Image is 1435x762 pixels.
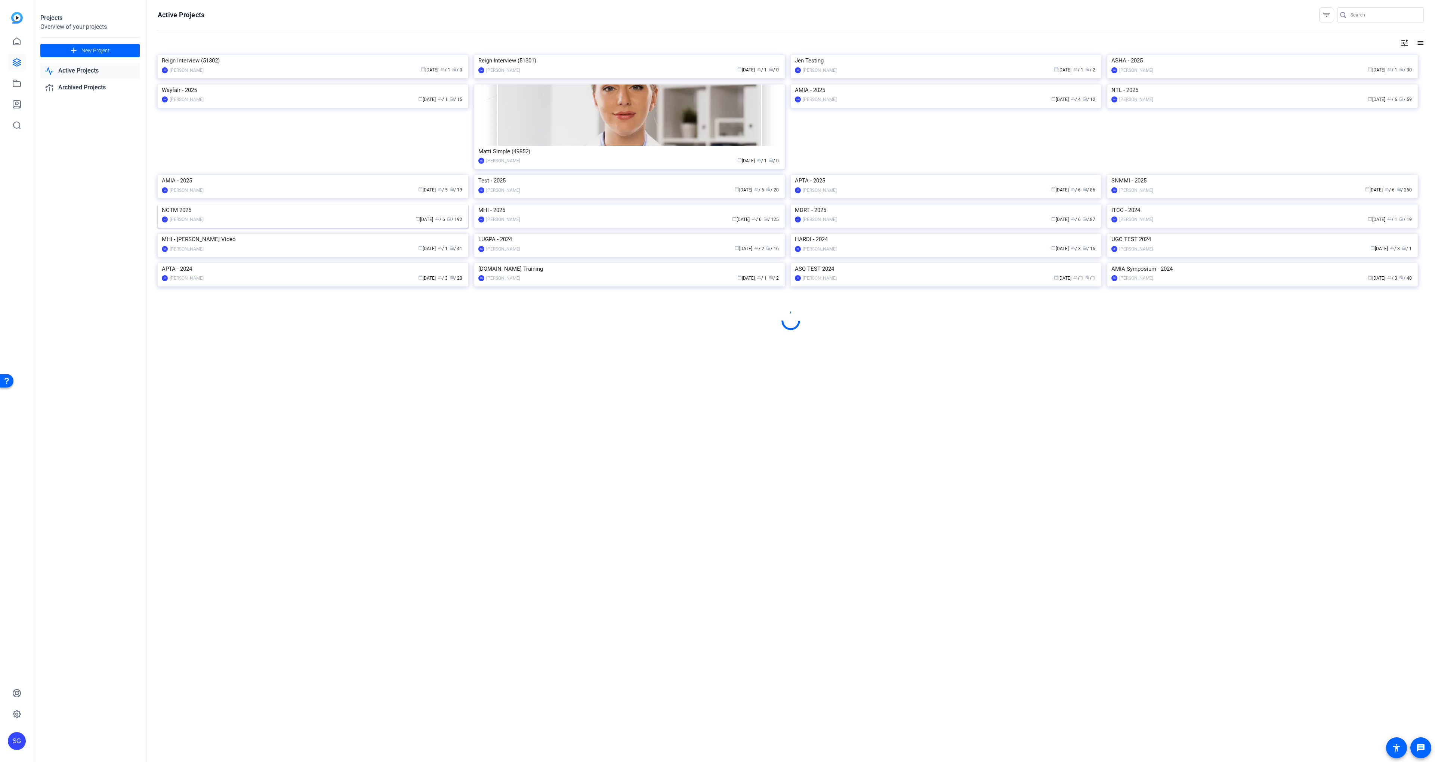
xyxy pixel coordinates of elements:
div: MHI - 2025 [478,205,781,216]
span: group [435,216,439,221]
span: [DATE] [1368,276,1385,281]
span: / 6 [754,187,764,193]
div: HDV [795,96,801,102]
span: group [1387,275,1392,280]
span: / 4 [1071,97,1081,102]
span: / 1 [440,67,450,73]
div: MHI - [PERSON_NAME] Video [162,234,464,245]
span: radio [450,187,454,191]
span: / 1 [1387,67,1397,73]
div: Test - 2025 [478,175,781,186]
div: [PERSON_NAME] [803,187,837,194]
span: calendar_today [418,187,423,191]
div: [PERSON_NAME] [803,67,837,74]
div: [PERSON_NAME] [1119,274,1153,282]
div: SG [162,187,168,193]
span: calendar_today [732,216,737,221]
span: / 86 [1083,187,1095,193]
span: calendar_today [1370,246,1375,250]
div: SG [1111,67,1117,73]
span: / 1 [1402,246,1412,251]
span: [DATE] [737,67,755,73]
span: radio [1083,216,1087,221]
div: [PERSON_NAME] [803,216,837,223]
mat-icon: filter_list [1322,10,1331,19]
div: SG [1111,216,1117,222]
span: group [757,67,761,71]
div: [DOMAIN_NAME] Training [478,263,781,274]
span: / 15 [450,97,462,102]
div: [PERSON_NAME] [803,274,837,282]
div: [PERSON_NAME] [1119,187,1153,194]
a: Active Projects [40,63,140,79]
span: calendar_today [737,158,742,162]
span: / 3 [1390,246,1400,251]
span: / 1 [1073,276,1083,281]
span: radio [1402,246,1406,250]
div: [PERSON_NAME] [486,157,520,165]
span: / 40 [1399,276,1412,281]
span: group [440,67,445,71]
span: [DATE] [418,246,436,251]
mat-icon: tune [1400,39,1409,47]
div: SG [162,216,168,222]
div: SG [478,216,484,222]
div: Matti Simple (49852) [478,146,781,157]
div: SG [478,246,484,252]
span: / 5 [438,187,448,193]
span: group [1071,246,1075,250]
span: / 2 [754,246,764,251]
div: APTA - 2025 [795,175,1097,186]
span: [DATE] [418,276,436,281]
div: JD [795,246,801,252]
div: [PERSON_NAME] [170,274,204,282]
span: calendar_today [1368,216,1372,221]
span: / 6 [1385,187,1395,193]
div: Overview of your projects [40,22,140,31]
span: / 16 [1083,246,1095,251]
span: [DATE] [1051,246,1069,251]
span: / 1 [757,67,767,73]
span: group [1390,246,1394,250]
span: calendar_today [737,67,742,71]
span: / 125 [763,217,779,222]
div: SG [1111,275,1117,281]
span: / 59 [1399,97,1412,102]
span: calendar_today [416,216,420,221]
span: group [757,158,761,162]
span: / 20 [450,276,462,281]
span: group [757,275,761,280]
img: blue-gradient.svg [11,12,23,24]
span: radio [452,67,457,71]
span: / 3 [1071,246,1081,251]
span: [DATE] [1368,67,1385,73]
span: calendar_today [418,275,423,280]
span: radio [450,275,454,280]
span: / 2 [1085,67,1095,73]
span: [DATE] [737,158,755,163]
div: [PERSON_NAME] [1119,245,1153,253]
div: SG [795,216,801,222]
div: [PERSON_NAME] [803,245,837,253]
span: [DATE] [418,97,436,102]
span: radio [1397,187,1401,191]
span: [DATE] [418,187,436,193]
span: [DATE] [737,276,755,281]
div: [PERSON_NAME] [1119,67,1153,74]
div: AMIA - 2025 [162,175,464,186]
div: Reign Interview (51302) [162,55,464,66]
div: AMIA - 2025 [795,85,1097,96]
span: group [1387,96,1392,101]
div: GV [162,96,168,102]
span: [DATE] [1051,187,1069,193]
span: radio [1083,96,1087,101]
span: [DATE] [1051,97,1069,102]
div: SNMMI - 2025 [1111,175,1414,186]
span: radio [447,216,451,221]
span: / 0 [769,67,779,73]
span: / 19 [1399,217,1412,222]
span: calendar_today [1051,187,1056,191]
span: radio [1399,216,1404,221]
div: [PERSON_NAME] [1119,96,1153,103]
span: [DATE] [735,246,752,251]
